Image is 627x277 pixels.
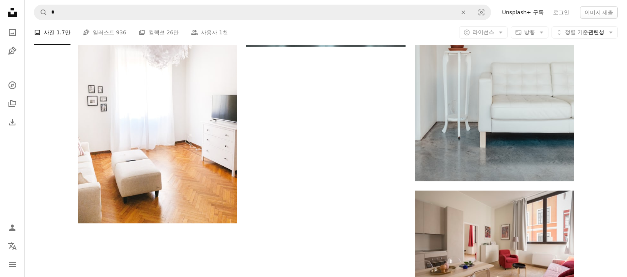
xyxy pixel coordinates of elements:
[5,43,20,59] a: 일러스트
[580,6,618,19] button: 이미지 제출
[473,29,494,35] span: 라이선스
[5,257,20,272] button: 메뉴
[459,26,508,39] button: 라이선스
[139,20,179,45] a: 컬렉션 26만
[455,5,472,20] button: 삭제
[5,238,20,254] button: 언어
[5,96,20,111] a: 컬렉션
[415,58,574,65] a: 갈색 냄비에 녹색 잎 식물
[511,26,548,39] button: 방향
[34,5,47,20] button: Unsplash 검색
[5,115,20,130] a: 다운로드 내역
[548,6,574,19] a: 로그인
[472,5,491,20] button: 시각적 검색
[83,20,126,45] a: 일러스트 936
[34,5,491,20] form: 사이트 전체에서 이미지 찾기
[497,6,548,19] a: Unsplash+ 구독
[116,28,126,37] span: 936
[191,20,228,45] a: 사용자 1천
[78,113,237,120] a: 흰색 서랍장에 꺼진 평면 스크린 텔레비전
[5,78,20,93] a: 탐색
[552,26,618,39] button: 정렬 기준관련성
[219,28,228,37] span: 1천
[5,25,20,40] a: 사진
[565,29,588,35] span: 정렬 기준
[5,220,20,235] a: 로그인 / 가입
[5,5,20,22] a: 홈 — Unsplash
[415,240,574,247] a: 가구로 가득 찬 깔끔한 방
[565,29,604,36] span: 관련성
[78,11,237,223] img: 흰색 서랍장에 꺼진 평면 스크린 텔레비전
[166,28,179,37] span: 26만
[524,29,535,35] span: 방향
